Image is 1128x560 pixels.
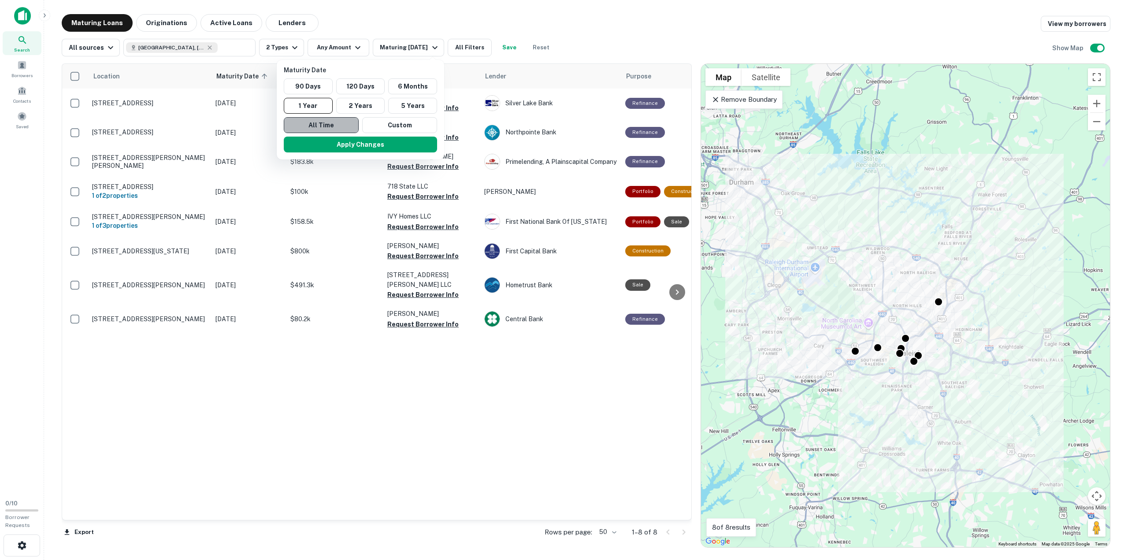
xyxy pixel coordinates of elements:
[336,98,385,114] button: 2 Years
[1084,490,1128,532] iframe: Chat Widget
[336,78,385,94] button: 120 Days
[284,65,441,75] p: Maturity Date
[284,137,437,152] button: Apply Changes
[388,98,437,114] button: 5 Years
[284,78,333,94] button: 90 Days
[284,117,359,133] button: All Time
[388,78,437,94] button: 6 Months
[284,98,333,114] button: 1 Year
[362,117,437,133] button: Custom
